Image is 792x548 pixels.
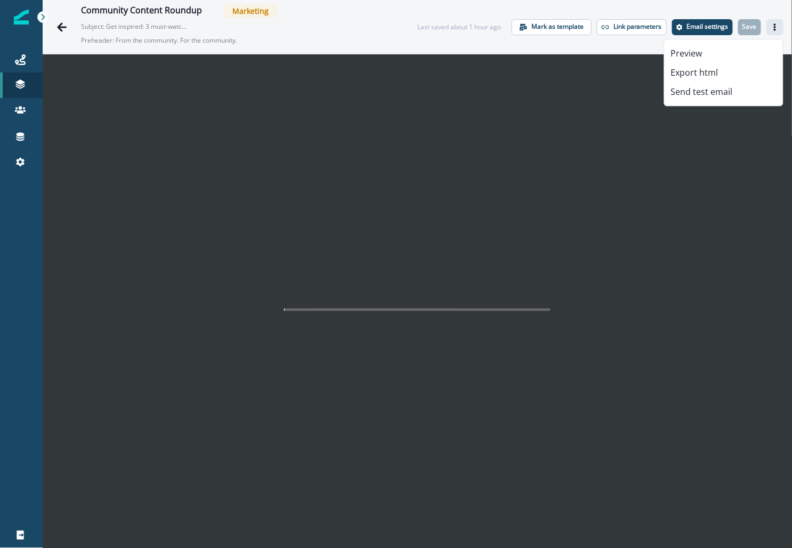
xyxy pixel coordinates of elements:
button: Send test email [665,82,783,101]
button: Actions [766,19,783,35]
span: Marketing [224,4,277,18]
p: Link parameters [613,23,662,30]
button: Link parameters [597,19,667,35]
p: Subject: Get inspired: 3 must-watch Voiceflow tutorials 🎥 [81,18,188,31]
p: Mark as template [531,23,584,30]
div: Last saved about 1 hour ago [417,22,501,32]
button: Go back [51,17,72,38]
div: Community Content Roundup [81,5,202,17]
p: Save [742,23,757,30]
button: Preview [665,44,783,63]
button: Mark as template [512,19,592,35]
button: Export html [665,63,783,82]
p: Email settings [687,23,729,30]
p: Preheader: From the community. For the community. [81,31,347,50]
button: Settings [672,19,733,35]
button: Save [738,19,761,35]
img: Inflection [14,10,29,25]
